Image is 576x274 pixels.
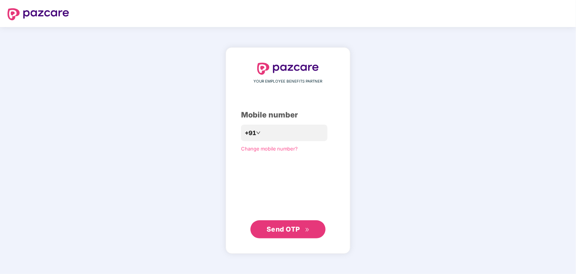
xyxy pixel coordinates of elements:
[305,227,310,232] span: double-right
[257,63,319,75] img: logo
[256,131,261,135] span: down
[254,78,323,84] span: YOUR EMPLOYEE BENEFITS PARTNER
[241,109,335,121] div: Mobile number
[245,128,256,138] span: +91
[241,146,298,152] a: Change mobile number?
[250,220,326,238] button: Send OTPdouble-right
[267,225,300,233] span: Send OTP
[8,8,69,20] img: logo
